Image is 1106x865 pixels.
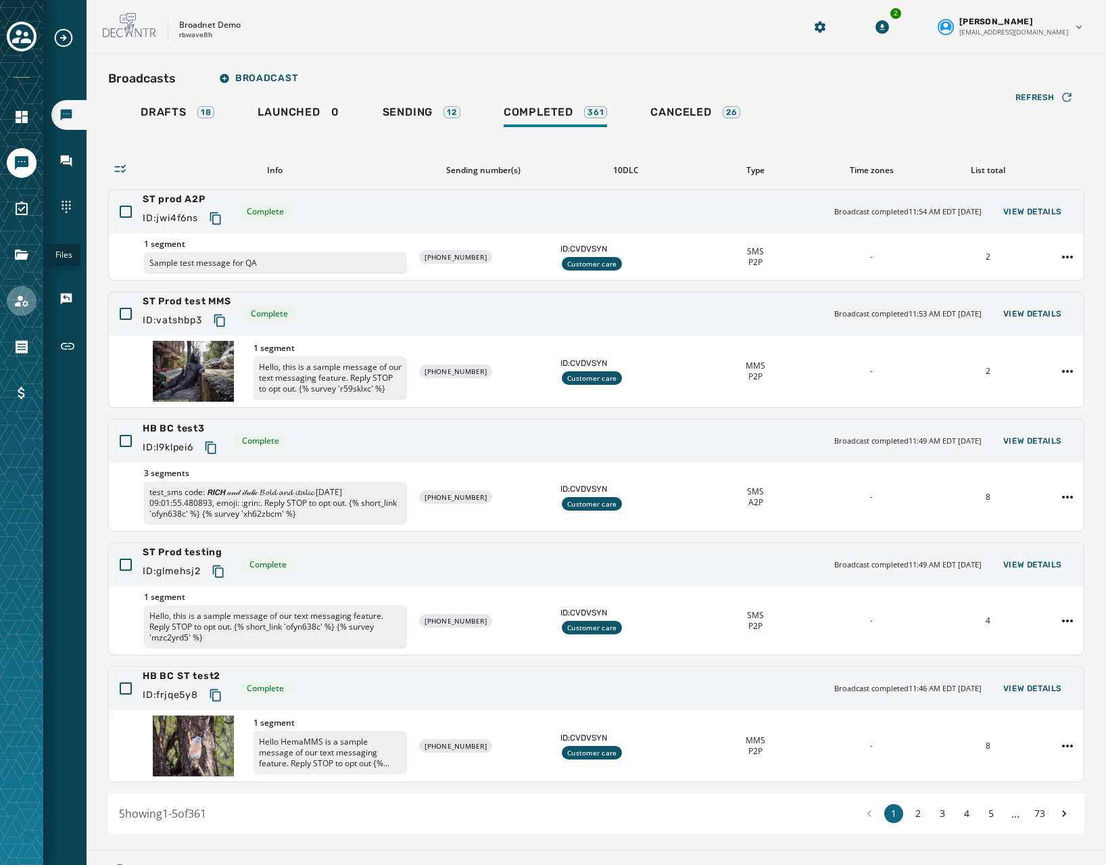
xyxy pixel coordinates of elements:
[1057,360,1078,382] button: ST Prod test MMS action menu
[584,106,607,118] div: 361
[982,804,1001,823] button: 5
[47,244,80,266] div: Files
[51,146,87,176] a: Navigate to Inbox
[242,436,279,446] span: Complete
[7,194,37,224] a: Navigate to Surveys
[258,106,339,127] div: 0
[108,69,176,88] h2: Broadcasts
[746,735,765,746] span: MMS
[251,308,288,319] span: Complete
[143,688,198,702] span: ID: frjqe5y8
[258,106,320,119] span: Launched
[834,683,982,695] span: Broadcast completed 11:46 AM EDT [DATE]
[560,358,692,369] span: ID: CVDVSYN
[504,106,573,119] span: Completed
[419,614,492,628] div: [PHONE_NUMBER]
[7,102,37,132] a: Navigate to Home
[992,431,1073,450] button: View Details
[247,206,284,217] span: Complete
[748,497,763,508] span: A2P
[51,100,87,130] a: Navigate to Broadcasts
[834,206,982,218] span: Broadcast completed 11:54 AM EDT [DATE]
[493,99,619,130] a: Completed361
[819,741,924,751] div: -
[562,371,622,385] div: Customer care
[723,106,741,118] div: 26
[992,679,1073,698] button: View Details
[932,11,1090,43] button: User settings
[1003,559,1062,570] span: View Details
[419,490,492,504] div: [PHONE_NUMBER]
[51,284,87,314] a: Navigate to Keywords & Responders
[1003,206,1062,217] span: View Details
[748,746,763,757] span: P2P
[748,257,763,268] span: P2P
[992,304,1073,323] button: View Details
[935,252,1040,262] div: 2
[560,243,692,254] span: ID: CVDVSYN
[153,341,234,402] img: Thumbnail
[747,610,764,621] span: SMS
[53,27,85,49] button: Expand sub nav menu
[144,482,407,525] p: test_sms code: 𝙍𝙄𝘾𝙃 𝒶𝓃𝒹 𝒾𝓉𝒶𝓁𝒾𝒸 𝓑𝓸𝓵𝓭 𝓪𝓷𝓭 𝓲𝓽𝓪𝓵𝓲𝓬 [DATE] 09:01:55.480893, emoji: :grin:. Reply STOP ...
[959,16,1033,27] span: [PERSON_NAME]
[1057,610,1078,632] button: ST Prod testing action menu
[219,73,297,84] span: Broadcast
[208,308,232,333] button: Copy text to clipboard
[143,670,228,683] span: HB BC ST test2
[748,621,763,632] span: P2P
[650,106,711,119] span: Canceled
[143,546,231,559] span: ST Prod testing
[383,106,433,119] span: Sending
[562,497,622,511] div: Customer care
[933,804,952,823] button: 3
[208,65,308,92] button: Broadcast
[143,565,201,578] span: ID: glmehsj2
[1057,246,1078,268] button: ST prod A2P action menu
[1030,804,1049,823] button: 73
[870,15,894,39] button: Download Menu
[197,106,215,118] div: 18
[143,212,198,225] span: ID: jwi4f6ns
[834,436,982,447] span: Broadcast completed 11:49 AM EDT [DATE]
[254,718,407,728] span: 1 segment
[419,739,492,753] div: [PHONE_NUMBER]
[418,165,550,176] div: Sending number(s)
[1057,735,1078,757] button: HB BC ST test2 action menu
[141,106,187,119] span: Drafts
[144,239,407,250] span: 1 segment
[935,615,1040,626] div: 4
[560,732,692,743] span: ID: CVDVSYN
[748,371,763,382] span: P2P
[957,804,976,823] button: 4
[144,252,407,274] p: Sample test message for QA
[7,240,37,270] a: Navigate to Files
[206,559,231,584] button: Copy text to clipboard
[7,148,37,178] a: Navigate to Messaging
[819,366,924,377] div: -
[179,20,241,30] p: Broadnet Demo
[819,165,925,176] div: Time zones
[819,615,924,626] div: -
[1003,436,1062,446] span: View Details
[562,621,622,634] div: Customer care
[747,486,764,497] span: SMS
[7,378,37,408] a: Navigate to Billing
[7,22,37,51] button: Toggle account select drawer
[51,238,87,268] a: Navigate to 10DLC Registration
[1006,805,1025,822] span: ...
[936,165,1041,176] div: List total
[562,257,622,271] div: Customer care
[992,202,1073,221] button: View Details
[130,99,225,130] a: Drafts18
[51,192,87,222] a: Navigate to Sending Numbers
[7,332,37,362] a: Navigate to Orders
[819,252,924,262] div: -
[247,99,350,130] a: Launched0
[51,330,87,363] a: Navigate to Short Links
[143,193,228,206] span: ST prod A2P
[909,804,928,823] button: 2
[254,731,407,774] p: Hello HemaMMS is a sample message of our text messaging feature. Reply STOP to opt out {% short_l...
[179,30,212,41] p: rbwave8h
[143,441,193,454] span: ID: l9klpei6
